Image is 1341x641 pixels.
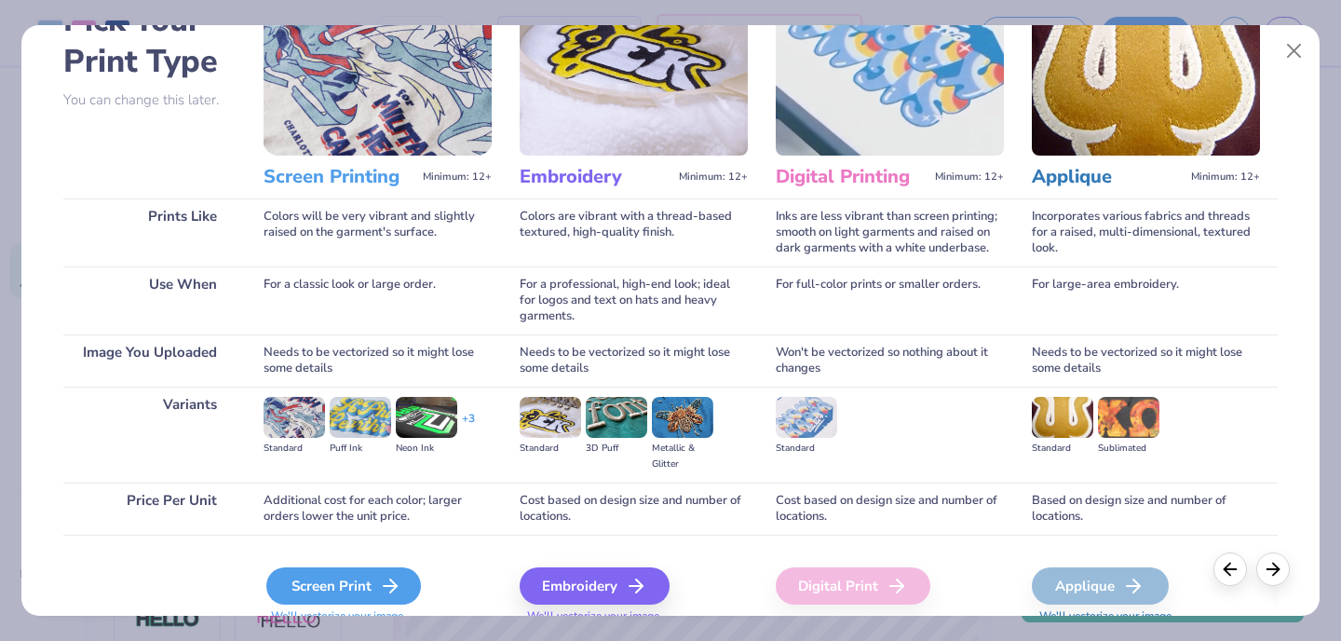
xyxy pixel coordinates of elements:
div: Inks are less vibrant than screen printing; smooth on light garments and raised on dark garments ... [776,198,1004,266]
h3: Digital Printing [776,165,928,189]
h3: Embroidery [520,165,671,189]
div: For a classic look or large order. [264,266,492,334]
img: Puff Ink [330,397,391,438]
img: Neon Ink [396,397,457,438]
img: Standard [776,397,837,438]
div: Won't be vectorized so nothing about it changes [776,334,1004,387]
p: You can change this later. [63,92,236,108]
img: Standard [264,397,325,438]
span: Minimum: 12+ [1191,170,1260,184]
img: 3D Puff [586,397,647,438]
div: Standard [520,441,581,457]
h3: Applique [1032,165,1184,189]
div: Additional cost for each color; larger orders lower the unit price. [264,483,492,535]
div: Image You Uploaded [63,334,236,387]
div: Needs to be vectorized so it might lose some details [1032,334,1260,387]
div: Incorporates various fabrics and threads for a raised, multi-dimensional, textured look. [1032,198,1260,266]
div: Metallic & Glitter [652,441,713,472]
span: We'll vectorize your image. [264,608,492,624]
img: Metallic & Glitter [652,397,713,438]
span: We'll vectorize your image. [520,608,748,624]
div: Variants [63,387,236,483]
span: Minimum: 12+ [679,170,748,184]
div: Cost based on design size and number of locations. [520,483,748,535]
div: Embroidery [520,567,670,605]
h3: Screen Printing [264,165,415,189]
div: Use When [63,266,236,334]
div: For large-area embroidery. [1032,266,1260,334]
div: For full-color prints or smaller orders. [776,266,1004,334]
div: Standard [1032,441,1093,457]
div: Colors will be very vibrant and slightly raised on the garment's surface. [264,198,492,266]
div: Applique [1032,567,1169,605]
div: Price Per Unit [63,483,236,535]
img: Standard [1032,397,1093,438]
div: Standard [264,441,325,457]
img: Sublimated [1098,397,1159,438]
div: Standard [776,441,837,457]
div: Prints Like [63,198,236,266]
div: Needs to be vectorized so it might lose some details [264,334,492,387]
div: For a professional, high-end look; ideal for logos and text on hats and heavy garments. [520,266,748,334]
div: Colors are vibrant with a thread-based textured, high-quality finish. [520,198,748,266]
div: Based on design size and number of locations. [1032,483,1260,535]
div: Neon Ink [396,441,457,457]
img: Standard [520,397,581,438]
button: Close [1277,34,1312,69]
div: 3D Puff [586,441,647,457]
span: We'll vectorize your image. [1032,608,1260,624]
div: Sublimated [1098,441,1159,457]
div: Digital Print [776,567,930,605]
span: Minimum: 12+ [935,170,1004,184]
div: Screen Print [266,567,421,605]
div: + 3 [462,411,475,443]
div: Cost based on design size and number of locations. [776,483,1004,535]
div: Needs to be vectorized so it might lose some details [520,334,748,387]
div: Puff Ink [330,441,391,457]
span: Minimum: 12+ [423,170,492,184]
